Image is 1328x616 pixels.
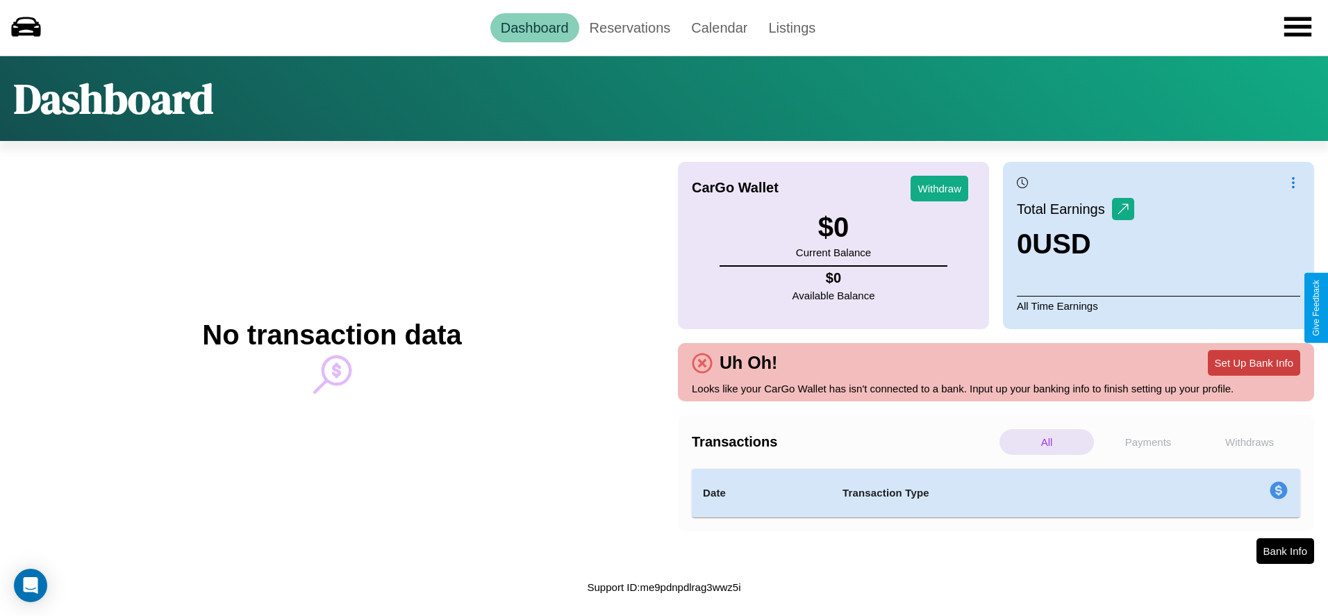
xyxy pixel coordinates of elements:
[1017,228,1134,260] h3: 0 USD
[843,485,1156,501] h4: Transaction Type
[703,485,820,501] h4: Date
[692,379,1300,398] p: Looks like your CarGo Wallet has isn't connected to a bank. Input up your banking info to finish ...
[999,429,1094,455] p: All
[796,212,871,243] h3: $ 0
[588,578,741,597] p: Support ID: me9pdnpdlrag3wwz5i
[692,469,1300,517] table: simple table
[1256,538,1314,564] button: Bank Info
[490,13,579,42] a: Dashboard
[579,13,681,42] a: Reservations
[792,286,875,305] p: Available Balance
[681,13,758,42] a: Calendar
[796,243,871,262] p: Current Balance
[692,434,996,450] h4: Transactions
[911,176,968,201] button: Withdraw
[1202,429,1297,455] p: Withdraws
[692,180,779,196] h4: CarGo Wallet
[758,13,826,42] a: Listings
[1101,429,1195,455] p: Payments
[14,70,213,127] h1: Dashboard
[1017,296,1300,315] p: All Time Earnings
[14,569,47,602] div: Open Intercom Messenger
[792,270,875,286] h4: $ 0
[202,319,461,351] h2: No transaction data
[1311,280,1321,336] div: Give Feedback
[1017,197,1112,222] p: Total Earnings
[713,353,784,373] h4: Uh Oh!
[1208,350,1300,376] button: Set Up Bank Info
